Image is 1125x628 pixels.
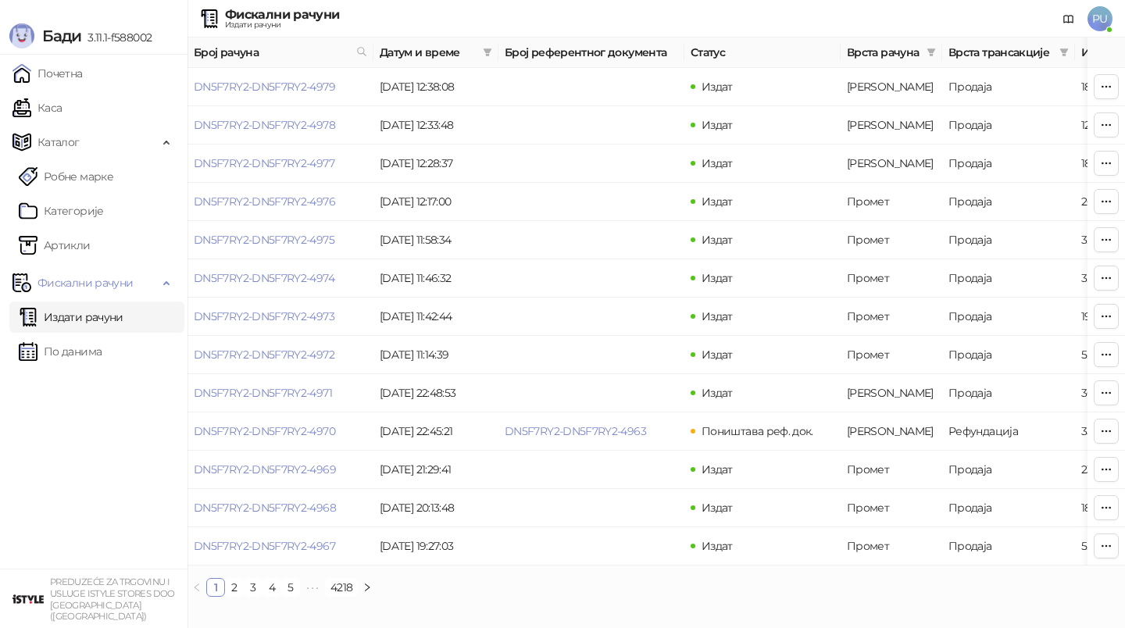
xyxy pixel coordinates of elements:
[262,578,281,597] li: 4
[187,221,373,259] td: DN5F7RY2-DN5F7RY2-4975
[194,424,335,438] a: DN5F7RY2-DN5F7RY2-4970
[187,37,373,68] th: Број рачуна
[50,576,175,622] small: PREDUZEĆE ZA TRGOVINU I USLUGE ISTYLE STORES DOO [GEOGRAPHIC_DATA] ([GEOGRAPHIC_DATA])
[194,501,336,515] a: DN5F7RY2-DN5F7RY2-4968
[358,578,377,597] li: Следећа страна
[702,271,733,285] span: Издат
[187,578,206,597] li: Претходна страна
[194,80,335,94] a: DN5F7RY2-DN5F7RY2-4979
[187,489,373,527] td: DN5F7RY2-DN5F7RY2-4968
[702,539,733,553] span: Издат
[373,412,498,451] td: [DATE] 22:45:21
[19,230,91,261] a: ArtikliАртикли
[187,106,373,145] td: DN5F7RY2-DN5F7RY2-4978
[19,195,104,227] a: Категорије
[194,118,335,132] a: DN5F7RY2-DN5F7RY2-4978
[373,106,498,145] td: [DATE] 12:33:48
[1087,6,1112,31] span: PU
[187,145,373,183] td: DN5F7RY2-DN5F7RY2-4977
[226,579,243,596] a: 2
[841,374,942,412] td: Аванс
[244,578,262,597] li: 3
[194,194,335,209] a: DN5F7RY2-DN5F7RY2-4976
[702,424,813,438] span: Поништава реф. док.
[702,348,733,362] span: Издат
[942,259,1075,298] td: Продаја
[1059,48,1069,57] span: filter
[373,145,498,183] td: [DATE] 12:28:37
[187,68,373,106] td: DN5F7RY2-DN5F7RY2-4979
[300,578,325,597] li: Следећих 5 Страна
[187,412,373,451] td: DN5F7RY2-DN5F7RY2-4970
[19,302,123,333] a: Издати рачуни
[37,127,80,158] span: Каталог
[187,374,373,412] td: DN5F7RY2-DN5F7RY2-4971
[702,118,733,132] span: Издат
[942,37,1075,68] th: Врста трансакције
[942,183,1075,221] td: Продаја
[942,451,1075,489] td: Продаја
[841,221,942,259] td: Промет
[373,68,498,106] td: [DATE] 12:38:08
[480,41,495,64] span: filter
[923,41,939,64] span: filter
[702,501,733,515] span: Издат
[42,27,81,45] span: Бади
[948,44,1053,61] span: Врста трансакције
[12,92,62,123] a: Каса
[373,527,498,566] td: [DATE] 19:27:03
[927,48,936,57] span: filter
[841,68,942,106] td: Аванс
[194,44,350,61] span: Број рачуна
[841,37,942,68] th: Врста рачуна
[684,37,841,68] th: Статус
[841,451,942,489] td: Промет
[245,579,262,596] a: 3
[12,583,44,615] img: 64x64-companyLogo-77b92cf4-9946-4f36-9751-bf7bb5fd2c7d.png
[1056,6,1081,31] a: Документација
[498,37,684,68] th: Број референтног документа
[702,386,733,400] span: Издат
[373,374,498,412] td: [DATE] 22:48:53
[702,309,733,323] span: Издат
[373,489,498,527] td: [DATE] 20:13:48
[9,23,34,48] img: Logo
[942,68,1075,106] td: Продаја
[194,348,334,362] a: DN5F7RY2-DN5F7RY2-4972
[942,527,1075,566] td: Продаја
[373,298,498,336] td: [DATE] 11:42:44
[841,336,942,374] td: Промет
[373,451,498,489] td: [DATE] 21:29:41
[194,309,334,323] a: DN5F7RY2-DN5F7RY2-4973
[194,271,334,285] a: DN5F7RY2-DN5F7RY2-4974
[841,145,942,183] td: Аванс
[841,183,942,221] td: Промет
[225,578,244,597] li: 2
[942,145,1075,183] td: Продаја
[187,451,373,489] td: DN5F7RY2-DN5F7RY2-4969
[187,527,373,566] td: DN5F7RY2-DN5F7RY2-4967
[282,579,299,596] a: 5
[300,578,325,597] span: •••
[841,412,942,451] td: Аванс
[841,298,942,336] td: Промет
[702,462,733,476] span: Издат
[225,21,339,29] div: Издати рачуни
[841,527,942,566] td: Промет
[206,578,225,597] li: 1
[19,161,113,192] a: Робне марке
[263,579,280,596] a: 4
[702,156,733,170] span: Издат
[194,462,336,476] a: DN5F7RY2-DN5F7RY2-4969
[702,80,733,94] span: Издат
[942,336,1075,374] td: Продаја
[942,374,1075,412] td: Продаја
[841,489,942,527] td: Промет
[942,412,1075,451] td: Рефундација
[358,578,377,597] button: right
[942,221,1075,259] td: Продаја
[702,233,733,247] span: Издат
[841,259,942,298] td: Промет
[194,233,334,247] a: DN5F7RY2-DN5F7RY2-4975
[187,336,373,374] td: DN5F7RY2-DN5F7RY2-4972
